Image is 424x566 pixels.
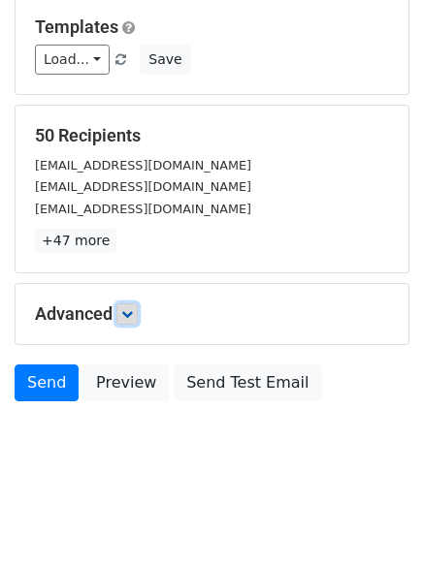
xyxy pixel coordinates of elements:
[83,364,169,401] a: Preview
[35,303,389,325] h5: Advanced
[35,229,116,253] a: +47 more
[35,125,389,146] h5: 50 Recipients
[35,179,251,194] small: [EMAIL_ADDRESS][DOMAIN_NAME]
[35,45,110,75] a: Load...
[140,45,190,75] button: Save
[35,202,251,216] small: [EMAIL_ADDRESS][DOMAIN_NAME]
[327,473,424,566] iframe: Chat Widget
[15,364,79,401] a: Send
[35,158,251,173] small: [EMAIL_ADDRESS][DOMAIN_NAME]
[174,364,321,401] a: Send Test Email
[35,16,118,37] a: Templates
